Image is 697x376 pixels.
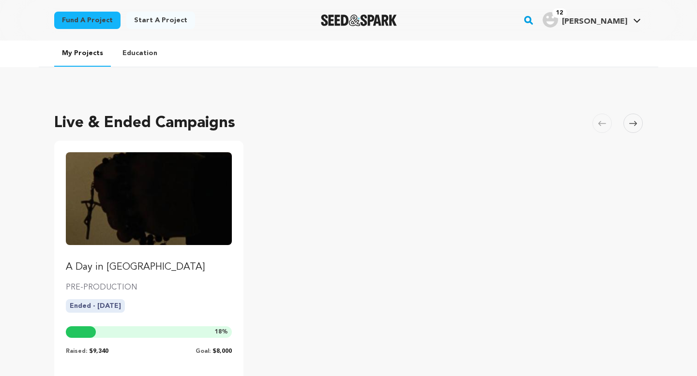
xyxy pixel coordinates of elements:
[66,152,232,274] a: Fund A Day in Eden
[66,299,125,313] p: Ended - [DATE]
[126,12,195,29] a: Start a project
[552,8,567,18] span: 12
[321,14,397,26] a: Seed&Spark Homepage
[215,329,222,335] span: 18
[66,348,87,354] span: Raised:
[562,18,627,26] span: [PERSON_NAME]
[321,14,397,26] img: Seed&Spark Logo Dark Mode
[541,10,643,30] span: Drinkard J.'s Profile
[54,112,235,135] h2: Live & Ended Campaigns
[212,348,232,354] span: $8,000
[115,41,165,66] a: Education
[543,12,627,28] div: Drinkard J.'s Profile
[196,348,211,354] span: Goal:
[54,12,121,29] a: Fund a project
[215,328,228,336] span: %
[89,348,108,354] span: $9,340
[54,41,111,67] a: My Projects
[541,10,643,28] a: Drinkard J.'s Profile
[543,12,558,28] img: user.png
[66,282,232,293] p: PRE-PRODUCTION
[66,260,232,274] p: A Day in [GEOGRAPHIC_DATA]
